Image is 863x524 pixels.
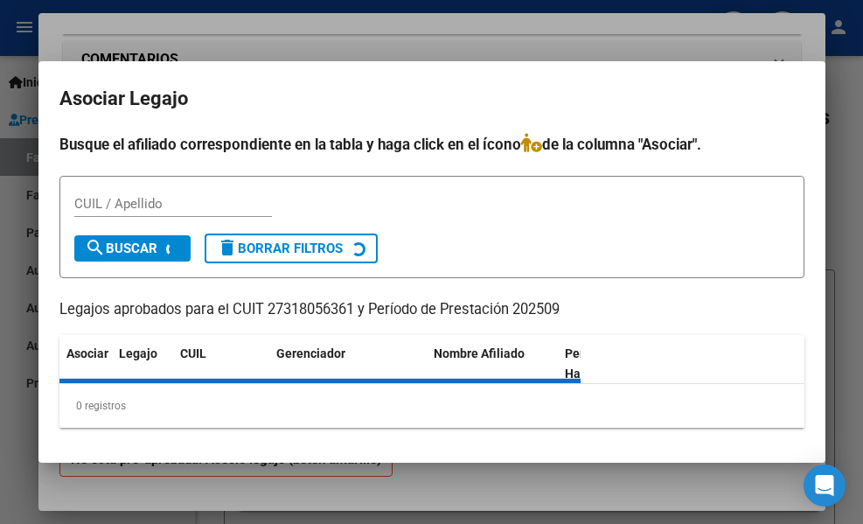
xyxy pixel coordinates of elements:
[276,346,345,360] span: Gerenciador
[804,465,846,507] div: Open Intercom Messenger
[173,335,269,393] datatable-header-cell: CUIL
[434,346,525,360] span: Nombre Afiliado
[269,335,427,393] datatable-header-cell: Gerenciador
[59,384,804,428] div: 0 registros
[85,241,157,256] span: Buscar
[74,235,191,262] button: Buscar
[558,335,676,393] datatable-header-cell: Periodo Habilitado
[85,237,106,258] mat-icon: search
[66,346,108,360] span: Asociar
[59,299,804,321] p: Legajos aprobados para el CUIT 27318056361 y Período de Prestación 202509
[119,346,157,360] span: Legajo
[112,335,173,393] datatable-header-cell: Legajo
[59,133,804,156] h4: Busque el afiliado correspondiente en la tabla y haga click en el ícono de la columna "Asociar".
[565,346,623,381] span: Periodo Habilitado
[217,241,343,256] span: Borrar Filtros
[217,237,238,258] mat-icon: delete
[59,82,804,115] h2: Asociar Legajo
[59,335,112,393] datatable-header-cell: Asociar
[427,335,558,393] datatable-header-cell: Nombre Afiliado
[180,346,206,360] span: CUIL
[205,234,378,263] button: Borrar Filtros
